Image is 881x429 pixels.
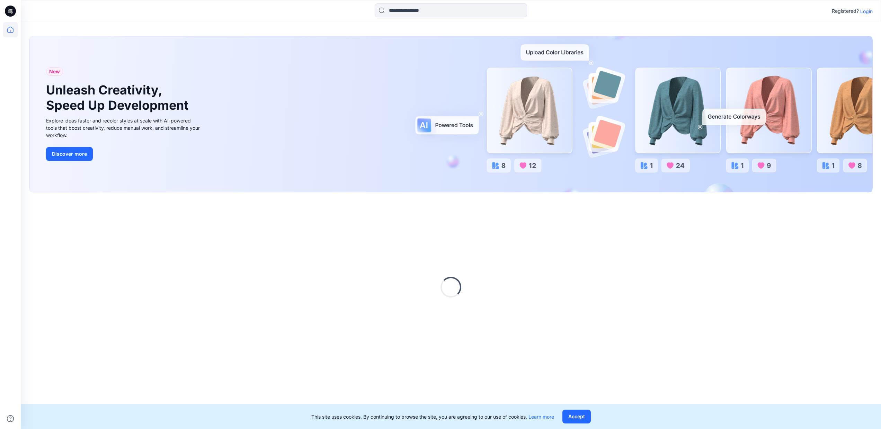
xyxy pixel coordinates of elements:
[46,147,93,161] button: Discover more
[832,7,859,15] p: Registered?
[49,67,60,76] span: New
[46,83,192,112] h1: Unleash Creativity, Speed Up Development
[311,413,554,420] p: This site uses cookies. By continuing to browse the site, you are agreeing to our use of cookies.
[860,8,873,15] p: Login
[46,117,202,139] div: Explore ideas faster and recolor styles at scale with AI-powered tools that boost creativity, red...
[46,147,202,161] a: Discover more
[528,414,554,420] a: Learn more
[562,410,591,423] button: Accept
